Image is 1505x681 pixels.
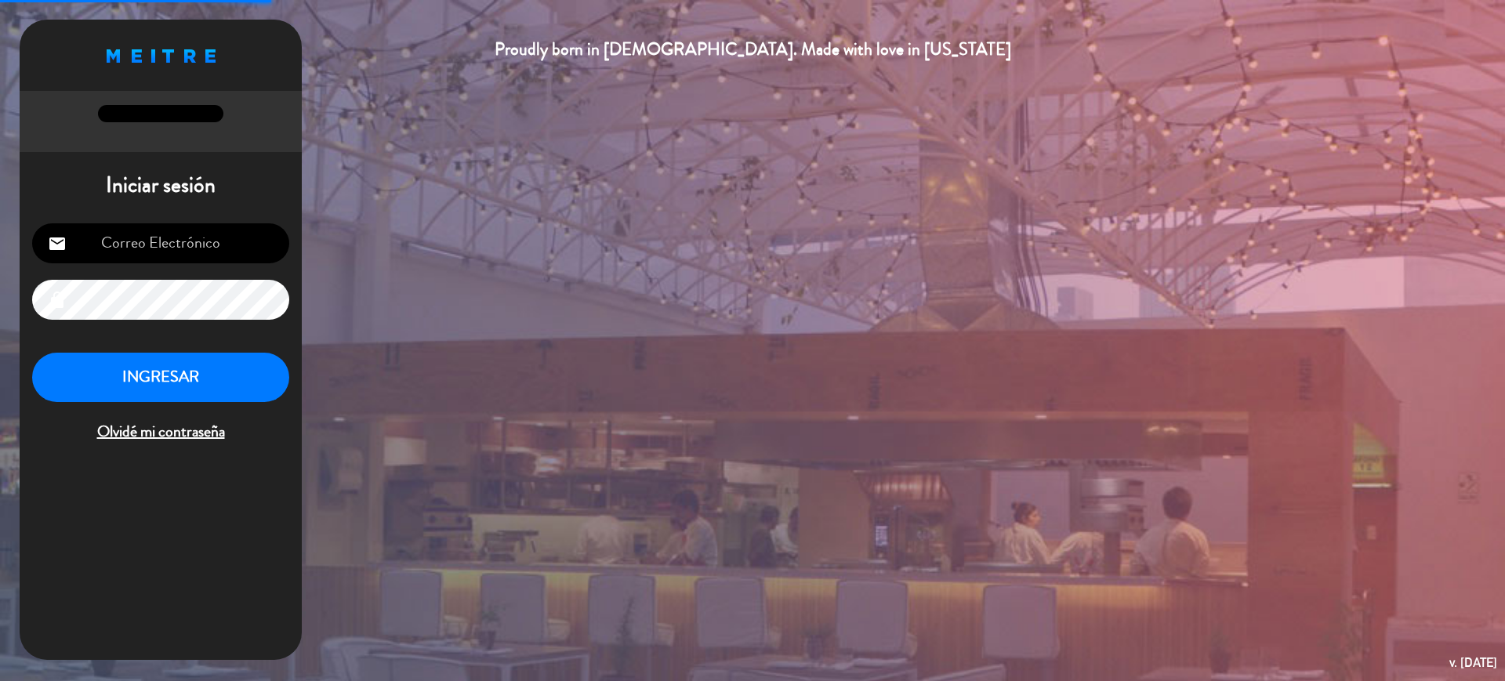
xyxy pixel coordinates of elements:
[32,353,289,402] button: INGRESAR
[48,291,67,310] i: lock
[32,223,289,263] input: Correo Electrónico
[32,419,289,445] span: Olvidé mi contraseña
[20,172,302,199] h1: Iniciar sesión
[1449,652,1497,673] div: v. [DATE]
[48,234,67,253] i: email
